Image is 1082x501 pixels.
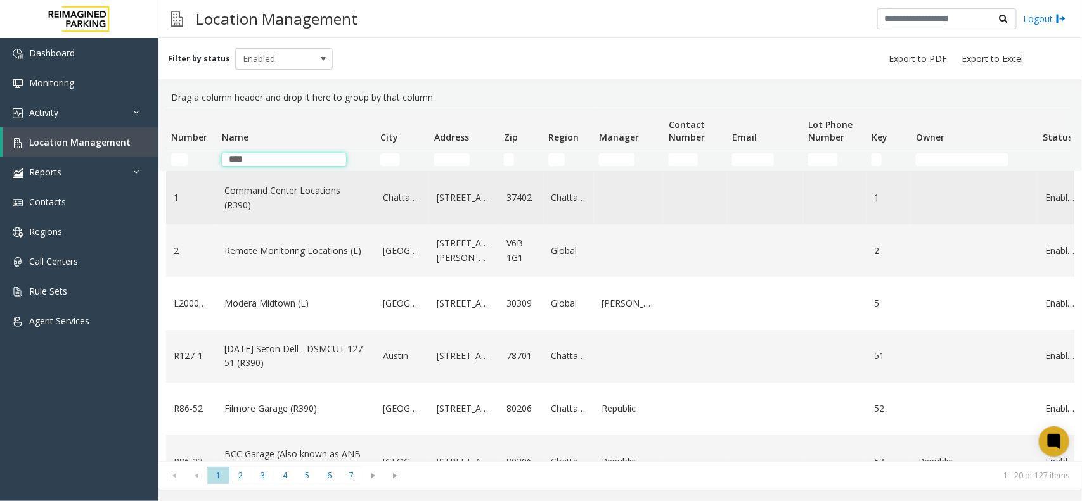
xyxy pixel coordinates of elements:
img: 'icon' [13,138,23,148]
td: Status Filter [1038,148,1082,171]
input: Zip Filter [504,153,514,166]
span: Contacts [29,196,66,208]
a: Chattanooga [383,191,422,205]
a: BCC Garage (Also known as ANB Garage) (R390) [224,447,368,476]
a: R86-23 [174,455,209,469]
a: 1 [174,191,209,205]
input: Lot Phone Number Filter [808,153,837,166]
a: 30309 [506,296,536,310]
span: Number [171,131,207,143]
span: Manager [599,131,639,143]
input: Region Filter [548,153,565,166]
a: Logout [1023,12,1066,25]
a: Chattanooga [551,455,586,469]
img: 'icon' [13,257,23,267]
a: [GEOGRAPHIC_DATA] [383,455,422,469]
th: Status [1038,110,1082,148]
span: Page 7 [340,467,363,484]
span: Export to Excel [962,53,1023,65]
a: Enabled [1045,349,1074,363]
span: Activity [29,106,58,118]
a: 1 [874,191,903,205]
a: Republic [602,402,656,415]
span: Contact Number [669,118,705,143]
img: 'icon' [13,49,23,59]
a: [DATE] Seton Dell - DSMCUT 127-51 (R390) [224,342,368,371]
td: Manager Filter [594,148,664,171]
img: 'icon' [13,108,23,118]
a: [STREET_ADDRESS] [437,349,491,363]
span: Location Management [29,136,131,148]
a: 2 [874,244,903,258]
button: Export to PDF [884,50,952,68]
a: 53 [874,455,903,469]
input: Address Filter [434,153,470,166]
a: Enabled [1045,244,1074,258]
a: 80206 [506,455,536,469]
a: Enabled [1045,296,1074,310]
a: Command Center Locations (R390) [224,184,368,212]
span: Call Centers [29,255,78,267]
td: Key Filter [866,148,911,171]
a: Global [551,244,586,258]
td: Owner Filter [911,148,1038,171]
h3: Location Management [190,3,364,34]
input: Name Filter [222,153,346,166]
img: 'icon' [13,198,23,208]
a: Enabled [1045,455,1074,469]
span: Go to the next page [363,467,385,485]
a: Republic [918,455,1030,469]
span: Rule Sets [29,285,67,297]
span: Go to the last page [385,467,407,485]
img: logout [1056,12,1066,25]
img: 'icon' [13,79,23,89]
a: [STREET_ADDRESS] [437,191,491,205]
span: Name [222,131,248,143]
kendo-pager-info: 1 - 20 of 127 items [415,470,1069,481]
a: 5 [874,296,903,310]
a: 52 [874,402,903,415]
span: Export to PDF [889,53,947,65]
span: City [380,131,398,143]
span: Regions [29,225,62,238]
img: 'icon' [13,317,23,327]
a: Enabled [1045,402,1074,415]
input: Owner Filter [916,153,1008,166]
span: Region [548,131,579,143]
a: 37402 [506,191,536,205]
img: 'icon' [13,168,23,178]
div: Drag a column header and drop it here to group by that column [166,86,1074,110]
a: Global [551,296,586,310]
img: 'icon' [13,287,23,297]
span: Page 5 [296,467,318,484]
span: Page 3 [252,467,274,484]
a: Chattanooga [551,402,586,415]
a: Filmore Garage (R390) [224,402,368,415]
a: [STREET_ADDRESS] [437,455,491,469]
button: Export to Excel [956,50,1028,68]
input: Key Filter [872,153,882,166]
input: Contact Number Filter [669,153,698,166]
a: L20000500 [174,296,209,310]
input: Email Filter [732,153,774,166]
span: Agent Services [29,315,89,327]
span: Owner [916,131,944,143]
span: Page 1 [207,467,229,484]
a: Remote Monitoring Locations (L) [224,244,368,258]
a: R86-52 [174,402,209,415]
span: Reports [29,166,61,178]
span: Monitoring [29,77,74,89]
span: Email [732,131,757,143]
td: Lot Phone Number Filter [803,148,866,171]
a: 78701 [506,349,536,363]
a: [GEOGRAPHIC_DATA] [383,402,422,415]
a: [PERSON_NAME] [602,296,656,310]
td: Email Filter [727,148,803,171]
a: Republic [602,455,656,469]
a: [STREET_ADDRESS][PERSON_NAME] [437,236,491,265]
a: 2 [174,244,209,258]
td: Contact Number Filter [664,148,727,171]
label: Filter by status [168,53,230,65]
a: V6B 1G1 [506,236,536,265]
a: Location Management [3,127,158,157]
